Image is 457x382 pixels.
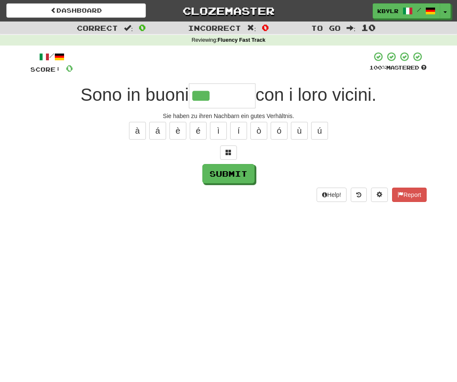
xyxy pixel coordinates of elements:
[347,24,356,32] span: :
[30,66,61,73] span: Score:
[369,64,427,72] div: Mastered
[169,122,186,140] button: è
[30,51,73,62] div: /
[188,24,241,32] span: Incorrect
[262,22,269,32] span: 0
[417,7,421,13] span: /
[190,122,207,140] button: é
[220,145,237,160] button: Switch sentence to multiple choice alt+p
[218,37,265,43] strong: Fluency Fast Track
[377,7,398,15] span: kbylr
[361,22,376,32] span: 10
[247,24,256,32] span: :
[373,3,440,19] a: kbylr /
[6,3,146,18] a: Dashboard
[369,64,386,71] span: 100 %
[149,122,166,140] button: á
[311,24,341,32] span: To go
[30,112,427,120] div: Sie haben zu ihren Nachbarn ein gutes Verhältnis.
[392,188,427,202] button: Report
[210,122,227,140] button: ì
[202,164,255,183] button: Submit
[250,122,267,140] button: ò
[159,3,298,18] a: Clozemaster
[77,24,118,32] span: Correct
[124,24,133,32] span: :
[255,85,376,105] span: con i loro vicini.
[311,122,328,140] button: ú
[129,122,146,140] button: à
[139,22,146,32] span: 0
[66,63,73,73] span: 0
[317,188,347,202] button: Help!
[351,188,367,202] button: Round history (alt+y)
[291,122,308,140] button: ù
[271,122,288,140] button: ó
[81,85,189,105] span: Sono in buoni
[230,122,247,140] button: í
